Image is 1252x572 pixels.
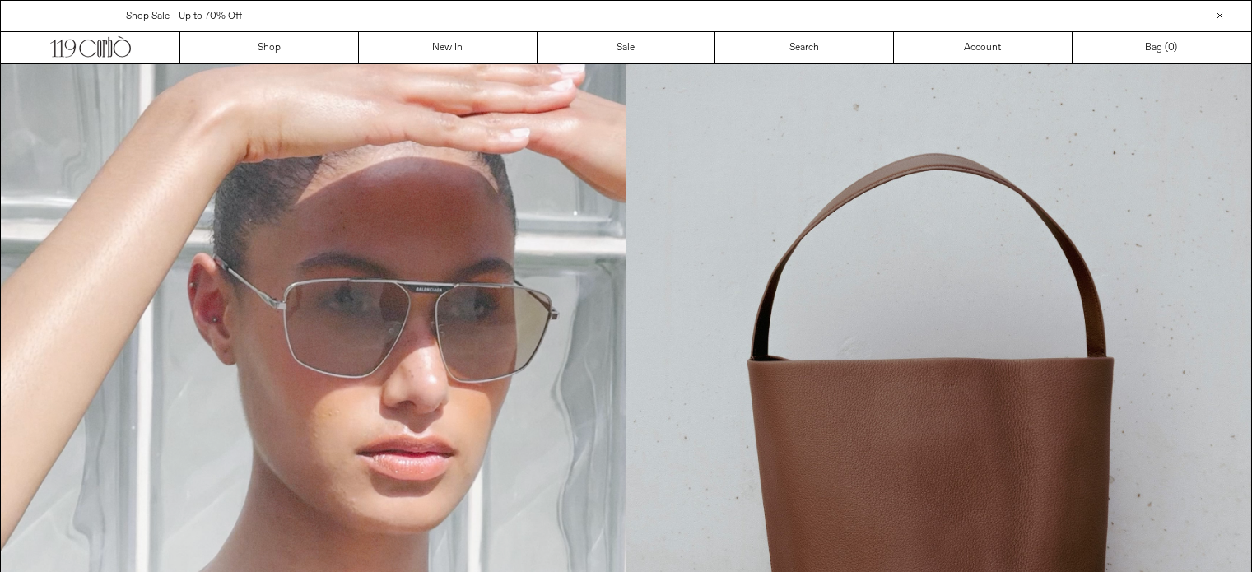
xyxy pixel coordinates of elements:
a: Shop Sale - Up to 70% Off [126,10,242,23]
a: Account [894,32,1073,63]
span: ) [1168,40,1177,55]
a: Search [715,32,894,63]
a: New In [359,32,538,63]
a: Sale [538,32,716,63]
a: Bag () [1073,32,1251,63]
a: Shop [180,32,359,63]
span: 0 [1168,41,1174,54]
